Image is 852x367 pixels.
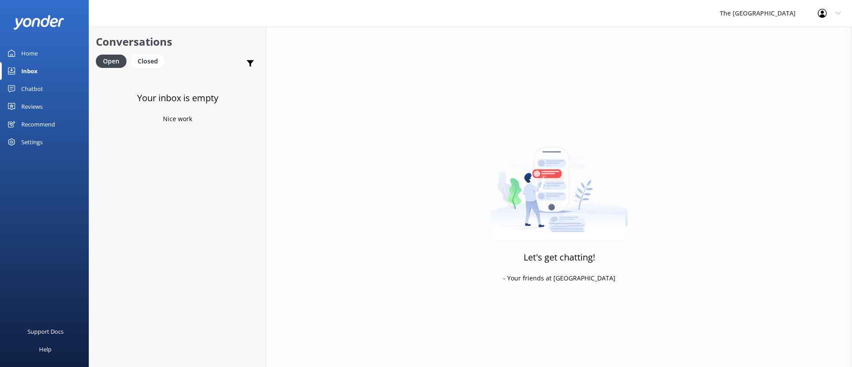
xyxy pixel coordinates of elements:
p: - Your friends at [GEOGRAPHIC_DATA] [503,273,615,283]
h2: Conversations [96,33,259,50]
div: Help [39,340,51,358]
img: yonder-white-logo.png [13,15,64,30]
a: Closed [131,56,169,66]
h3: Let's get chatting! [524,250,595,264]
div: Settings [21,133,43,151]
div: Reviews [21,98,43,115]
div: Inbox [21,62,38,80]
div: Home [21,44,38,62]
p: Nice work [163,114,192,124]
a: Open [96,56,131,66]
div: Recommend [21,115,55,133]
h3: Your inbox is empty [137,91,218,105]
div: Closed [131,55,165,68]
img: artwork of a man stealing a conversation from at giant smartphone [491,128,628,239]
div: Support Docs [28,323,63,340]
div: Chatbot [21,80,43,98]
div: Open [96,55,126,68]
